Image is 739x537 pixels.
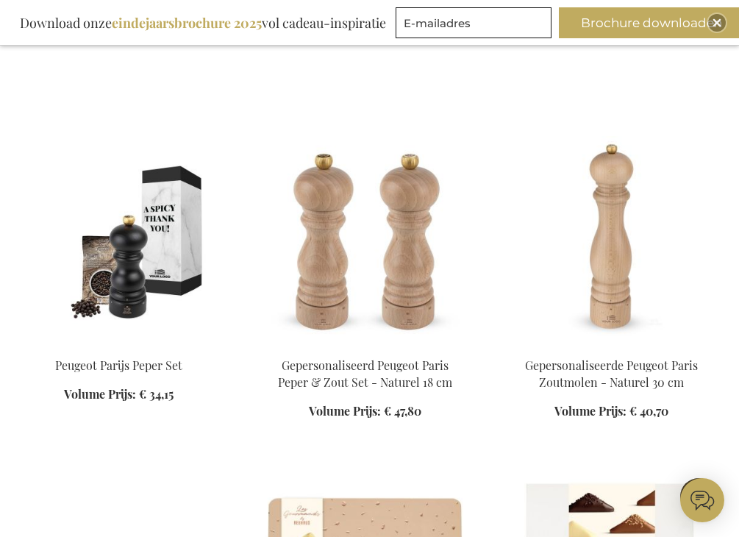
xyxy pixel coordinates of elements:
[384,403,421,419] span: € 47,80
[504,339,718,353] a: Personalised Peugeot Paris Salt Mill - Natural 30 cm
[708,14,726,32] div: Close
[629,403,668,419] span: € 40,70
[525,358,698,390] a: Gepersonaliseerde Peugeot Paris Zoutmolen - Naturel 30 cm
[396,7,556,43] form: marketing offers and promotions
[64,386,136,402] span: Volume Prijs:
[258,136,471,342] img: Peugeot Paris Salt & Pepper Set - Natural 18 cm
[309,403,381,419] span: Volume Prijs:
[504,136,718,342] img: Personalised Peugeot Paris Salt Mill - Natural 30 cm
[13,7,393,38] div: Download onze vol cadeau-inspiratie
[64,386,174,403] a: Volume Prijs: € 34,15
[55,358,182,373] a: Peugeot Parijs Peper Set
[309,403,421,420] a: Volume Prijs: € 47,80
[12,136,225,342] img: Peugot Paris Pepper Set
[554,403,668,420] a: Volume Prijs: € 40,70
[713,18,721,27] img: Close
[396,7,551,38] input: E-mailadres
[139,386,174,402] span: € 34,15
[554,403,626,419] span: Volume Prijs:
[258,339,471,353] a: Peugeot Paris Salt & Pepper Set - Natural 18 cm
[680,478,724,522] iframe: belco-activator-frame
[112,14,262,32] b: eindejaarsbrochure 2025
[12,339,225,353] a: Peugot Paris Pepper Set
[278,358,452,390] a: Gepersonaliseerd Peugeot Paris Peper & Zout Set - Naturel 18 cm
